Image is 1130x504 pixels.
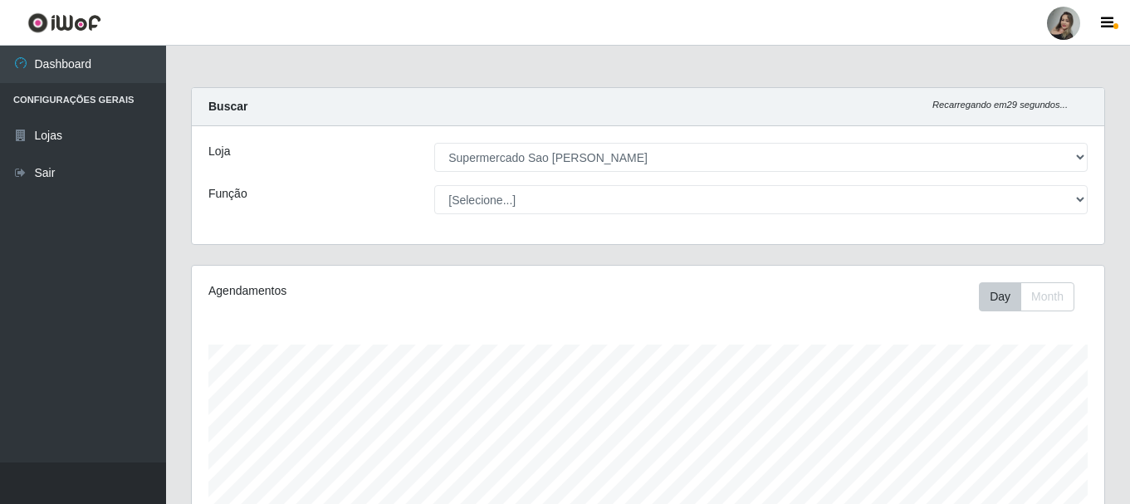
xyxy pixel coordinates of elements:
label: Função [208,185,247,203]
label: Loja [208,143,230,160]
img: CoreUI Logo [27,12,101,33]
div: First group [979,282,1074,311]
button: Day [979,282,1021,311]
i: Recarregando em 29 segundos... [932,100,1068,110]
div: Toolbar with button groups [979,282,1088,311]
div: Agendamentos [208,282,560,300]
button: Month [1020,282,1074,311]
strong: Buscar [208,100,247,113]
